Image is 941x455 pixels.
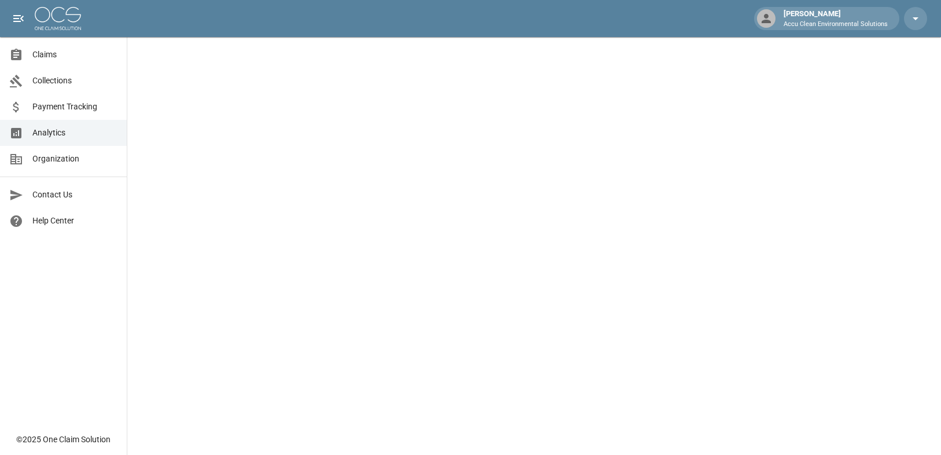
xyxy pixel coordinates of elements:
[32,153,117,165] span: Organization
[32,101,117,113] span: Payment Tracking
[32,127,117,139] span: Analytics
[779,8,892,29] div: [PERSON_NAME]
[32,215,117,227] span: Help Center
[16,434,111,445] div: © 2025 One Claim Solution
[784,20,888,30] p: Accu Clean Environmental Solutions
[7,7,30,30] button: open drawer
[32,189,117,201] span: Contact Us
[127,37,941,452] iframe: Embedded Dashboard
[32,49,117,61] span: Claims
[35,7,81,30] img: ocs-logo-white-transparent.png
[32,75,117,87] span: Collections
